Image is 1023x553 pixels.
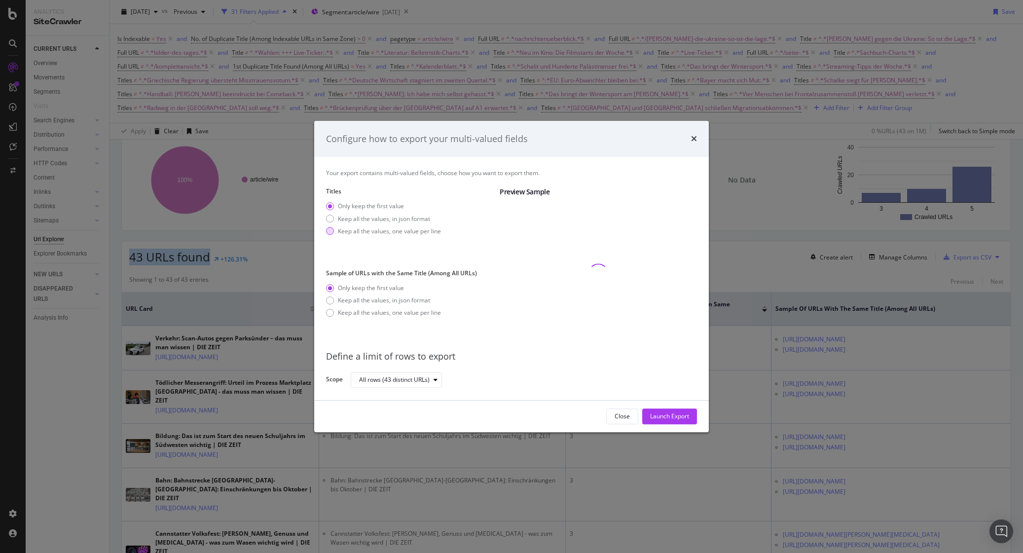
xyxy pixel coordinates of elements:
div: Your export contains multi-valued fields, choose how you want to export them. [326,169,697,177]
div: All rows (43 distinct URLs) [359,377,430,383]
div: Keep all the values, in json format [338,215,430,223]
button: All rows (43 distinct URLs) [351,372,442,388]
div: Only keep the first value [326,284,441,292]
div: Close [615,412,630,421]
label: Titles [326,187,492,196]
div: times [691,133,697,146]
div: Keep all the values, in json format [326,215,441,223]
div: Keep all the values, one value per line [338,227,441,235]
div: Only keep the first value [338,284,404,292]
div: Keep all the values, in json format [326,296,441,304]
div: Define a limit of rows to export [326,351,697,364]
div: Only keep the first value [326,202,441,211]
div: Open Intercom Messenger [989,519,1013,543]
div: Launch Export [650,412,689,421]
button: Launch Export [642,408,697,424]
div: Preview Sample [500,187,697,197]
label: Scope [326,375,343,386]
button: Close [606,408,638,424]
div: Configure how to export your multi-valued fields [326,133,528,146]
div: modal [314,121,709,433]
div: Only keep the first value [338,202,404,211]
label: Sample of URLs with the Same Title (Among All URLs) [326,269,492,277]
div: Keep all the values, one value per line [338,308,441,317]
div: Keep all the values, in json format [338,296,430,304]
